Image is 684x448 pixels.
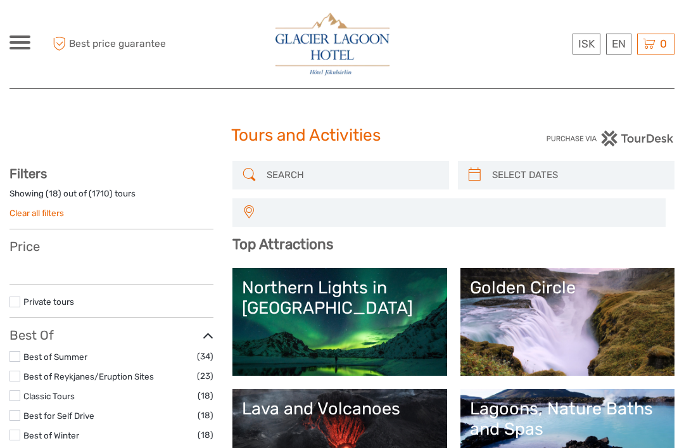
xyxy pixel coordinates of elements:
[23,430,79,440] a: Best of Winter
[23,352,87,362] a: Best of Summer
[198,388,213,403] span: (18)
[487,164,668,186] input: SELECT DATES
[9,239,213,254] h3: Price
[9,328,213,343] h3: Best Of
[470,278,665,366] a: Golden Circle
[23,411,94,421] a: Best for Self Drive
[242,399,437,419] div: Lava and Volcanoes
[23,391,75,401] a: Classic Tours
[49,34,176,54] span: Best price guarantee
[242,278,437,319] div: Northern Lights in [GEOGRAPHIC_DATA]
[9,188,213,207] div: Showing ( ) out of ( ) tours
[242,278,437,366] a: Northern Lights in [GEOGRAPHIC_DATA]
[23,297,74,307] a: Private tours
[262,164,443,186] input: SEARCH
[198,428,213,442] span: (18)
[231,125,453,146] h1: Tours and Activities
[470,399,665,440] div: Lagoons, Nature Baths and Spas
[49,188,58,200] label: 18
[470,278,665,298] div: Golden Circle
[9,166,47,181] strong: Filters
[658,37,669,50] span: 0
[578,37,595,50] span: ISK
[197,369,213,383] span: (23)
[606,34,631,54] div: EN
[198,408,213,423] span: (18)
[92,188,110,200] label: 1710
[23,371,154,381] a: Best of Reykjanes/Eruption Sites
[275,13,389,75] img: 2790-86ba44ba-e5e5-4a53-8ab7-28051417b7bc_logo_big.jpg
[546,131,674,146] img: PurchaseViaTourDesk.png
[9,208,64,218] a: Clear all filters
[197,349,213,364] span: (34)
[232,236,333,253] b: Top Attractions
